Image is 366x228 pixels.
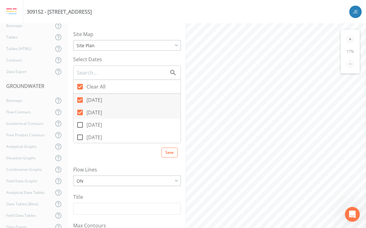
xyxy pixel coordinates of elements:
div: 17 % [341,49,360,54]
span: Clear All [87,83,105,90]
img: logo [6,8,17,15]
div: Site Plan [74,41,181,50]
span: [DATE] [87,134,102,141]
img: 31e2a7e4b462f02acf885f5007ea6d2c [349,6,362,18]
label: Title [73,191,83,203]
iframe: Intercom live chat [345,207,360,222]
button: Save [161,148,178,157]
div: 309152 - [STREET_ADDRESS] [27,8,92,16]
span: [DATE] [87,121,102,129]
label: Select Dates [73,56,181,63]
div: ON [74,176,181,186]
input: Search... [76,69,169,77]
span: [DATE] [87,96,102,104]
label: Flow Lines [73,164,97,176]
label: Site Map [73,28,93,40]
span: [DATE] [87,109,102,116]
